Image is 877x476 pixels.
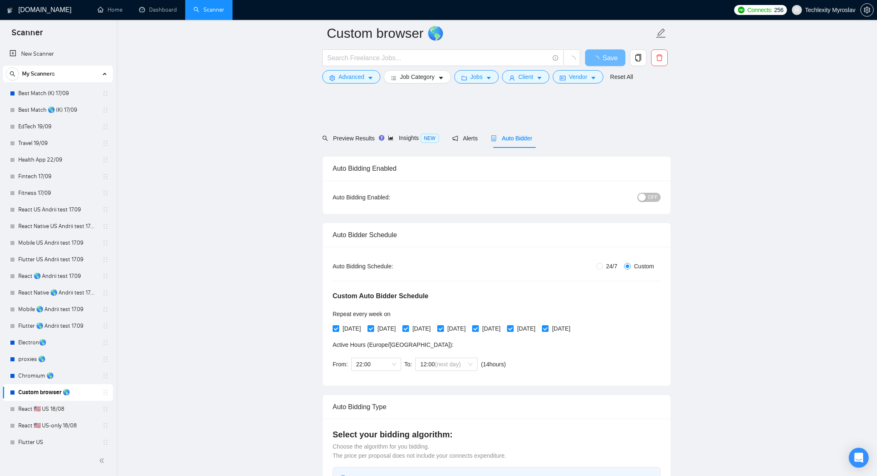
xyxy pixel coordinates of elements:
[333,262,442,271] div: Auto Bidding Schedule:
[509,75,515,81] span: user
[102,306,109,313] span: holder
[481,361,506,368] span: ( 14 hours)
[536,75,542,81] span: caret-down
[421,134,439,143] span: NEW
[102,373,109,379] span: holder
[333,157,661,180] div: Auto Bidding Enabled
[102,223,109,230] span: holder
[631,262,657,271] span: Custom
[333,361,348,368] span: From:
[630,49,647,66] button: copy
[388,135,438,141] span: Insights
[102,422,109,429] span: holder
[333,223,661,247] div: Auto Bidder Schedule
[18,85,97,102] a: Best Match (K) 17/09
[102,323,109,329] span: holder
[102,240,109,246] span: holder
[102,356,109,363] span: holder
[438,75,444,81] span: caret-down
[454,70,499,83] button: folderJobscaret-down
[367,75,373,81] span: caret-down
[860,7,874,13] a: setting
[610,72,633,81] a: Reset All
[18,401,97,417] a: React 🇺🇸 US 18/08
[585,49,625,66] button: Save
[18,417,97,434] a: React 🇺🇸 US-only 18/08
[491,135,497,141] span: robot
[102,206,109,213] span: holder
[139,6,177,13] a: dashboardDashboard
[333,429,661,440] h4: Select your bidding algorithm:
[18,201,97,218] a: React US Andrii test 17.09
[356,358,396,370] span: 22:00
[333,443,506,459] span: Choose the algorithm for you bidding. The price per proposal does not include your connects expen...
[18,235,97,251] a: Mobile US Andrii test 17.09
[374,324,399,333] span: [DATE]
[651,49,668,66] button: delete
[388,135,394,141] span: area-chart
[333,341,453,348] span: Active Hours ( Europe/[GEOGRAPHIC_DATA] ):
[420,358,473,370] span: 12:00
[102,140,109,147] span: holder
[3,46,113,62] li: New Scanner
[18,434,97,451] a: Flutter US
[409,324,434,333] span: [DATE]
[99,456,107,465] span: double-left
[339,324,364,333] span: [DATE]
[102,256,109,263] span: holder
[518,72,533,81] span: Client
[102,157,109,163] span: holder
[18,118,97,135] a: EdTech 19/09
[747,5,772,15] span: Connects:
[5,27,49,44] span: Scanner
[98,6,122,13] a: homeHome
[102,339,109,346] span: holder
[593,56,603,62] span: loading
[18,301,97,318] a: Mobile 🌎 Andrii test 17.09
[553,55,558,61] span: info-circle
[849,448,869,468] div: Open Intercom Messenger
[102,290,109,296] span: holder
[18,218,97,235] a: React Native US Andrii test 17.09
[322,70,380,83] button: settingAdvancedcaret-down
[18,152,97,168] a: Health App 22/09
[338,72,364,81] span: Advanced
[18,102,97,118] a: Best Match 🌎 (K) 17/09
[652,54,667,61] span: delete
[102,90,109,97] span: holder
[553,70,603,83] button: idcardVendorcaret-down
[333,311,390,317] span: Repeat every week on
[7,4,13,17] img: logo
[486,75,492,81] span: caret-down
[452,135,458,141] span: notification
[603,262,621,271] span: 24/7
[435,361,461,368] span: (next day)
[470,72,483,81] span: Jobs
[404,361,412,368] span: To:
[491,135,532,142] span: Auto Bidder
[549,324,573,333] span: [DATE]
[774,5,783,15] span: 256
[22,66,55,82] span: My Scanners
[102,389,109,396] span: holder
[6,67,19,81] button: search
[738,7,745,13] img: upwork-logo.png
[861,7,873,13] span: setting
[322,135,328,141] span: search
[479,324,504,333] span: [DATE]
[333,193,442,202] div: Auto Bidding Enabled:
[102,406,109,412] span: holder
[102,173,109,180] span: holder
[444,324,469,333] span: [DATE]
[514,324,539,333] span: [DATE]
[10,46,106,62] a: New Scanner
[860,3,874,17] button: setting
[18,185,97,201] a: Fitness 17/09
[569,72,587,81] span: Vendor
[102,439,109,446] span: holder
[560,75,566,81] span: idcard
[794,7,800,13] span: user
[452,135,478,142] span: Alerts
[102,273,109,280] span: holder
[327,23,654,44] input: Scanner name...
